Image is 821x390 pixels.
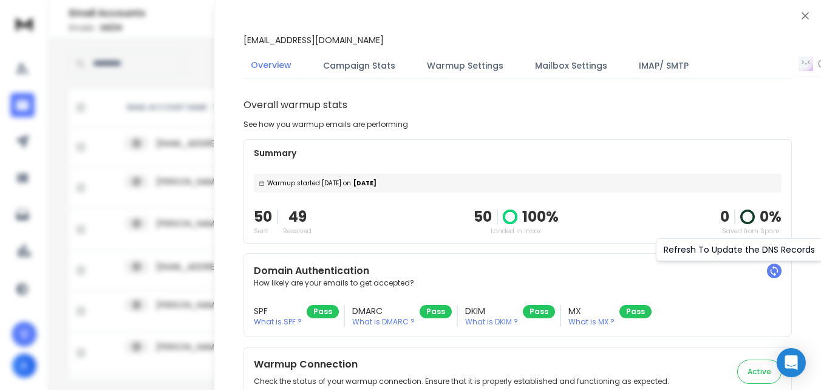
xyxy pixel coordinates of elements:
[522,207,559,227] p: 100 %
[254,264,782,278] h2: Domain Authentication
[254,357,669,372] h2: Warmup Connection
[254,305,302,317] h3: SPF
[254,147,782,159] p: Summary
[254,317,302,327] p: What is SPF ?
[267,179,351,188] span: Warmup started [DATE] on
[283,227,312,236] p: Received
[352,305,415,317] h3: DMARC
[34,19,60,29] div: v 4.0.24
[46,72,109,80] div: Domain Overview
[352,317,415,327] p: What is DMARC ?
[523,305,555,318] div: Pass
[465,305,518,317] h3: DKIM
[254,207,272,227] p: 50
[244,34,384,46] p: [EMAIL_ADDRESS][DOMAIN_NAME]
[244,120,408,129] p: See how you warmup emails are performing
[244,52,299,80] button: Overview
[528,52,615,79] button: Mailbox Settings
[720,207,729,227] strong: 0
[121,70,131,80] img: tab_keywords_by_traffic_grey.svg
[465,317,518,327] p: What is DKIM ?
[244,98,347,112] h1: Overall warmup stats
[254,278,782,288] p: How likely are your emails to get accepted?
[737,360,782,384] button: Active
[474,207,492,227] p: 50
[760,207,782,227] p: 0 %
[33,70,43,80] img: tab_domain_overview_orange.svg
[19,32,29,41] img: website_grey.svg
[568,305,615,317] h3: MX
[283,207,312,227] p: 49
[32,32,86,41] div: Domain: [URL]
[254,227,272,236] p: Sent
[619,305,652,318] div: Pass
[307,305,339,318] div: Pass
[720,227,782,236] p: Saved from Spam
[254,174,782,193] div: [DATE]
[254,377,669,386] p: Check the status of your warmup connection. Ensure that it is properly established and functionin...
[777,348,806,377] div: Open Intercom Messenger
[134,72,205,80] div: Keywords by Traffic
[632,52,696,79] button: IMAP/ SMTP
[316,52,403,79] button: Campaign Stats
[568,317,615,327] p: What is MX ?
[474,227,559,236] p: Landed in Inbox
[420,52,511,79] button: Warmup Settings
[19,19,29,29] img: logo_orange.svg
[420,305,452,318] div: Pass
